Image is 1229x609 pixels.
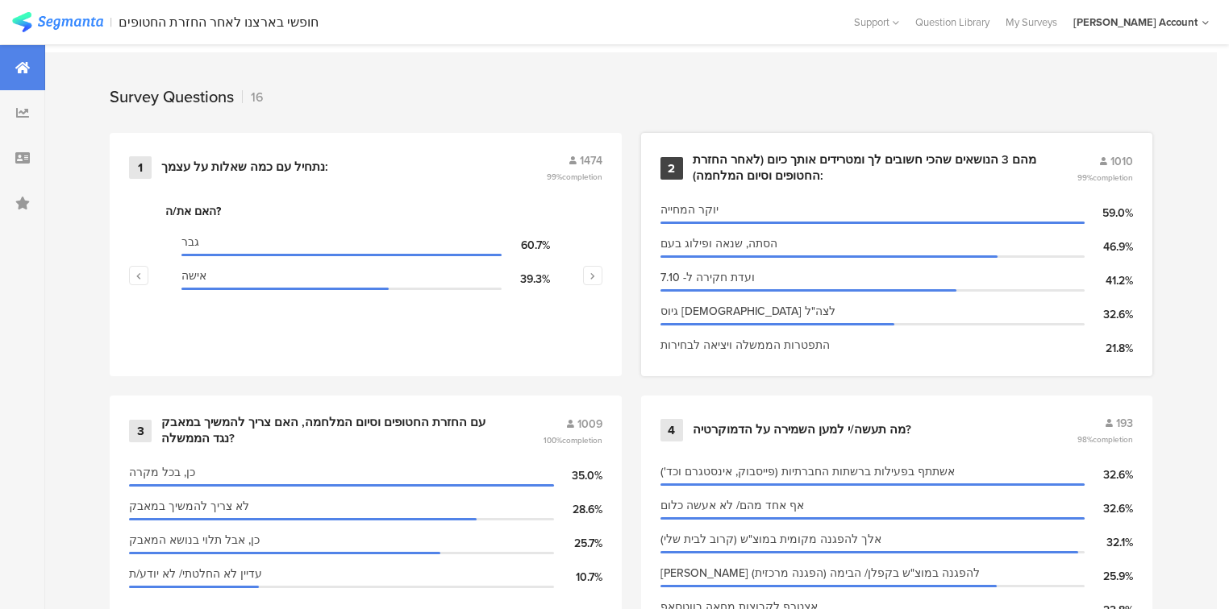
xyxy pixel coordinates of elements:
span: 193 [1116,415,1133,432]
div: 3 [129,420,152,442]
span: התפטרות הממשלה ויציאה לבחירות [660,337,830,354]
div: 25.9% [1085,568,1133,585]
span: completion [1093,172,1133,184]
div: 39.3% [502,271,550,288]
div: 4 [660,419,683,441]
div: 32.6% [1085,306,1133,323]
span: ועדת חקירה ל- 7.10 [660,269,755,286]
div: | [110,13,112,31]
span: [PERSON_NAME] להפגנה במוצ"ש בקפלן/ הבימה (הפגנה מרכזית) [660,565,980,582]
span: גיוס [DEMOGRAPHIC_DATA] לצה"ל [660,303,835,320]
div: 32.6% [1085,500,1133,517]
div: 41.2% [1085,272,1133,289]
div: Survey Questions [110,85,234,109]
span: אף אחד מהם/ לא אעשה כלום [660,497,804,514]
span: הסתה, שנאה ופילוג בעם [660,235,777,252]
div: 2 [660,157,683,180]
div: 10.7% [554,569,602,586]
div: Support [854,10,899,35]
span: 1474 [580,152,602,169]
span: completion [562,171,602,183]
div: 35.0% [554,467,602,484]
span: 99% [1077,172,1133,184]
span: 1010 [1110,153,1133,170]
span: 99% [547,171,602,183]
div: נתחיל עם כמה שאלות על עצמך: [161,159,328,176]
span: לא צריך להמשיך במאבק [129,498,249,515]
a: My Surveys [998,14,1065,30]
div: 28.6% [554,501,602,518]
img: segmanta logo [12,12,103,32]
span: כן, אבל תלוי בנושא המאבק [129,532,260,549]
div: 32.6% [1085,466,1133,483]
span: אשתתף בפעילות ברשתות החברתיות (פייסבוק, אינסטגרם וכד') [660,463,955,480]
span: יוקר המחייה [660,201,719,218]
div: [PERSON_NAME] Account [1073,14,1198,30]
span: 100% [544,434,602,446]
span: 98% [1077,433,1133,445]
a: Question Library [907,14,998,30]
div: חופשי בארצנו לאחר החזרת החטופים [119,14,319,30]
div: 46.9% [1085,238,1133,255]
span: עדיין לא החלטתי/ לא יודע/ת [129,565,262,582]
div: מה תעשה/י למען השמירה על הדמוקרטיה? [693,422,911,438]
div: האם את/ה? [165,203,566,220]
span: אישה [181,267,206,284]
div: עם החזרת החטופים וסיום המלחמה, האם צריך להמשיך במאבק נגד הממשלה? [161,415,504,446]
div: 60.7% [502,237,550,254]
span: completion [1093,433,1133,445]
span: גבר [181,234,199,251]
div: 25.7% [554,535,602,552]
div: 32.1% [1085,534,1133,551]
div: 1 [129,156,152,179]
span: כן, בכל מקרה [129,464,195,481]
div: 21.8% [1085,340,1133,357]
div: מהם 3 הנושאים שהכי חשובים לך ומטרידים אותך כיום (לאחר החזרת החטופים וסיום המלחמה): [693,152,1039,184]
span: 1009 [577,416,602,433]
span: completion [562,434,602,446]
div: 16 [242,88,264,106]
span: אלך להפגנה מקומית במוצ"ש (קרוב לבית שלי) [660,531,881,548]
div: 59.0% [1085,205,1133,222]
